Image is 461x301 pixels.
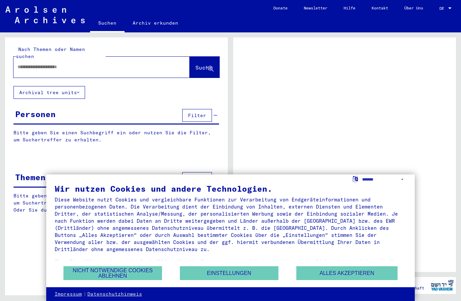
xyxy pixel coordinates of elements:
button: Einstellungen [180,266,278,280]
select: Sprache auswählen [362,174,406,184]
button: Filter [182,109,212,122]
a: Impressum [55,291,82,298]
div: Personen [15,108,56,120]
p: Bitte geben Sie einen Suchbegriff ein oder nutzen Sie die Filter, um Suchertreffer zu erhalten. O... [13,192,219,214]
button: Archival tree units [13,86,85,99]
a: Suchen [90,15,125,32]
span: Filter [188,112,206,118]
label: Sprache auswählen [352,175,359,182]
button: Suche [190,57,219,78]
button: Filter [182,172,212,185]
a: Datenschutzhinweis [87,291,142,298]
a: Archiv erkunden [125,15,186,31]
span: DE [439,6,447,11]
span: Suche [195,64,212,71]
div: Themen [15,171,46,183]
p: Bitte geben Sie einen Suchbegriff ein oder nutzen Sie die Filter, um Suchertreffer zu erhalten. [13,129,219,143]
button: Nicht notwendige Cookies ablehnen [63,266,162,280]
div: Wir nutzen Cookies und andere Technologien. [55,185,407,193]
div: Diese Website nutzt Cookies und vergleichbare Funktionen zur Verarbeitung von Endgeräteinformatio... [55,196,407,253]
button: Alles akzeptieren [296,266,398,280]
img: yv_logo.png [430,277,455,294]
img: Arolsen_neg.svg [5,6,85,23]
mat-label: Nach Themen oder Namen suchen [16,46,85,59]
